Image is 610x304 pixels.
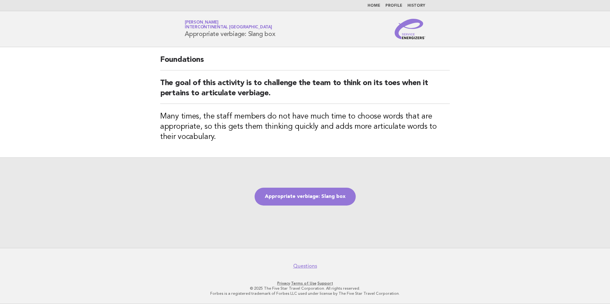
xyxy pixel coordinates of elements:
h2: Foundations [160,55,450,70]
a: [PERSON_NAME]InterContinental [GEOGRAPHIC_DATA] [185,20,272,29]
p: Forbes is a registered trademark of Forbes LLC used under license by The Five Star Travel Corpora... [110,291,500,296]
a: Home [368,4,380,8]
a: Profile [385,4,402,8]
h1: Appropriate verbiage: Slang box [185,21,275,37]
a: Appropriate verbiage: Slang box [255,188,356,206]
h3: Many times, the staff members do not have much time to choose words that are appropriate, so this... [160,112,450,142]
p: · · [110,281,500,286]
a: Privacy [277,281,290,286]
p: © 2025 The Five Star Travel Corporation. All rights reserved. [110,286,500,291]
a: Terms of Use [291,281,316,286]
img: Service Energizers [395,19,425,39]
a: Support [317,281,333,286]
h2: The goal of this activity is to challenge the team to think on its toes when it pertains to artic... [160,78,450,104]
a: History [407,4,425,8]
a: Questions [293,263,317,269]
span: InterContinental [GEOGRAPHIC_DATA] [185,25,272,30]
